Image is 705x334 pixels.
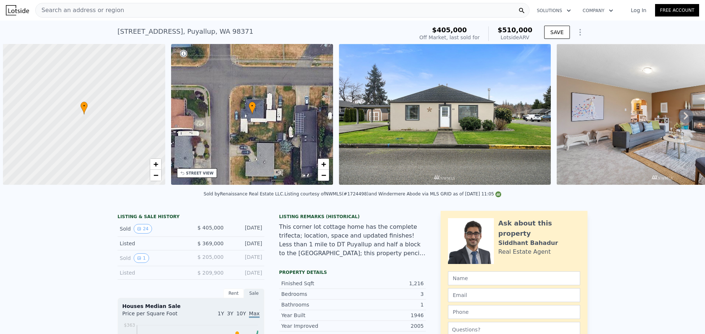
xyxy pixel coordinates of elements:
[352,301,424,308] div: 1
[279,223,426,258] div: This corner lot cottage home has the complete trifecta; location, space and updated finishes! Les...
[281,301,352,308] div: Bathrooms
[448,288,580,302] input: Email
[321,170,326,180] span: −
[352,280,424,287] div: 1,216
[249,311,260,318] span: Max
[134,253,149,263] button: View historical data
[120,240,185,247] div: Listed
[198,270,224,276] span: $ 209,900
[281,280,352,287] div: Finished Sqft
[577,4,619,17] button: Company
[281,312,352,319] div: Year Built
[448,271,580,285] input: Name
[120,253,185,263] div: Sold
[352,322,424,330] div: 2005
[229,253,262,263] div: [DATE]
[498,247,551,256] div: Real Estate Agent
[281,290,352,298] div: Bedrooms
[531,4,577,17] button: Solutions
[198,254,224,260] span: $ 205,000
[498,34,532,41] div: Lotside ARV
[321,159,326,169] span: +
[150,170,161,181] a: Zoom out
[498,26,532,34] span: $510,000
[36,6,124,15] span: Search an address or region
[318,159,329,170] a: Zoom in
[153,170,158,180] span: −
[153,159,158,169] span: +
[285,191,502,197] div: Listing courtesy of NWMLS (#1724498) and Windermere Abode via MLS GRID as of [DATE] 11:05
[339,44,551,185] img: Sale: 123224277 Parcel: 100423087
[419,34,480,41] div: Off Market, last sold for
[229,224,262,234] div: [DATE]
[544,26,570,39] button: SAVE
[495,191,501,197] img: NWMLS Logo
[80,102,88,114] div: •
[117,26,253,37] div: [STREET_ADDRESS] , Puyallup , WA 98371
[6,5,29,15] img: Lotside
[448,305,580,319] input: Phone
[120,269,185,276] div: Listed
[655,4,699,16] a: Free Account
[573,25,587,40] button: Show Options
[122,302,260,310] div: Houses Median Sale
[229,240,262,247] div: [DATE]
[279,214,426,220] div: Listing Remarks (Historical)
[134,224,152,234] button: View historical data
[122,310,191,322] div: Price per Square Foot
[227,311,233,316] span: 3Y
[80,103,88,109] span: •
[352,290,424,298] div: 3
[198,225,224,231] span: $ 405,000
[281,322,352,330] div: Year Improved
[244,289,264,298] div: Sale
[236,311,246,316] span: 10Y
[198,241,224,246] span: $ 369,000
[432,26,467,34] span: $405,000
[223,289,244,298] div: Rent
[218,311,224,316] span: 1Y
[120,224,185,234] div: Sold
[498,218,580,239] div: Ask about this property
[229,269,262,276] div: [DATE]
[498,239,558,247] div: Siddhant Bahadur
[622,7,655,14] a: Log In
[249,103,256,109] span: •
[117,214,264,221] div: LISTING & SALE HISTORY
[124,323,135,328] tspan: $363
[352,312,424,319] div: 1946
[204,191,285,197] div: Sold by Renaissance Real Estate LLC .
[186,170,214,176] div: STREET VIEW
[249,102,256,114] div: •
[150,159,161,170] a: Zoom in
[318,170,329,181] a: Zoom out
[279,269,426,275] div: Property details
